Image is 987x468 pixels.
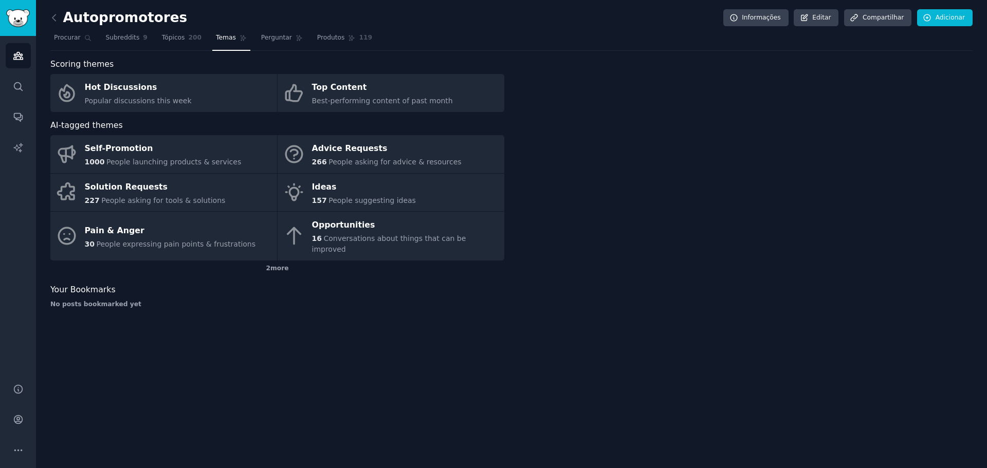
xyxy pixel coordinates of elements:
a: Self-Promotion1000People launching products & services [50,135,277,173]
div: Self-Promotion [85,141,242,157]
span: Scoring themes [50,58,114,71]
div: Hot Discussions [85,80,192,96]
font: Adicionar [936,14,965,21]
font: Temas [216,34,236,41]
font: Subreddits [106,34,140,41]
a: Subreddits9 [102,30,151,51]
span: People expressing pain points & frustrations [96,240,255,248]
img: Logotipo do GummySearch [6,9,30,27]
span: 227 [85,196,100,204]
span: Your Bookmarks [50,284,116,296]
span: 30 [85,240,95,248]
span: 16 [312,234,322,242]
div: Advice Requests [312,141,462,157]
font: Editar [812,14,831,21]
div: Ideas [312,179,416,195]
div: No posts bookmarked yet [50,300,504,309]
a: Tópicos200 [158,30,205,51]
span: AI-tagged themes [50,119,123,132]
a: Produtos119 [314,30,376,51]
span: 157 [312,196,327,204]
a: Hot DiscussionsPopular discussions this week [50,74,277,112]
a: Ideas157People suggesting ideas [278,174,504,212]
a: Top ContentBest-performing content of past month [278,74,504,112]
font: Compartilhar [863,14,904,21]
font: Perguntar [261,34,292,41]
span: People asking for advice & resources [328,158,461,166]
a: Advice Requests266People asking for advice & resources [278,135,504,173]
font: Produtos [317,34,345,41]
a: Editar [794,9,838,27]
a: Procurar [50,30,95,51]
a: Compartilhar [844,9,911,27]
font: 9 [143,34,148,41]
a: Perguntar [258,30,306,51]
a: Solution Requests227People asking for tools & solutions [50,174,277,212]
div: Pain & Anger [85,222,256,239]
font: Procurar [54,34,81,41]
div: Solution Requests [85,179,226,195]
a: Opportunities16Conversations about things that can be improved [278,212,504,260]
span: People asking for tools & solutions [101,196,225,204]
span: 1000 [85,158,105,166]
font: Autopromotores [63,10,188,25]
font: Informações [742,14,781,21]
a: Adicionar [917,9,973,27]
div: Opportunities [312,217,499,234]
a: Pain & Anger30People expressing pain points & frustrations [50,212,277,260]
div: 2 more [50,260,504,277]
font: 119 [359,34,372,41]
a: Temas [212,30,250,51]
span: 266 [312,158,327,166]
span: Popular discussions this week [85,97,192,105]
span: Conversations about things that can be improved [312,234,466,253]
span: Best-performing content of past month [312,97,453,105]
a: Informações [723,9,789,27]
span: People suggesting ideas [328,196,416,204]
span: People launching products & services [106,158,241,166]
font: 200 [189,34,202,41]
font: Tópicos [162,34,185,41]
div: Top Content [312,80,453,96]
